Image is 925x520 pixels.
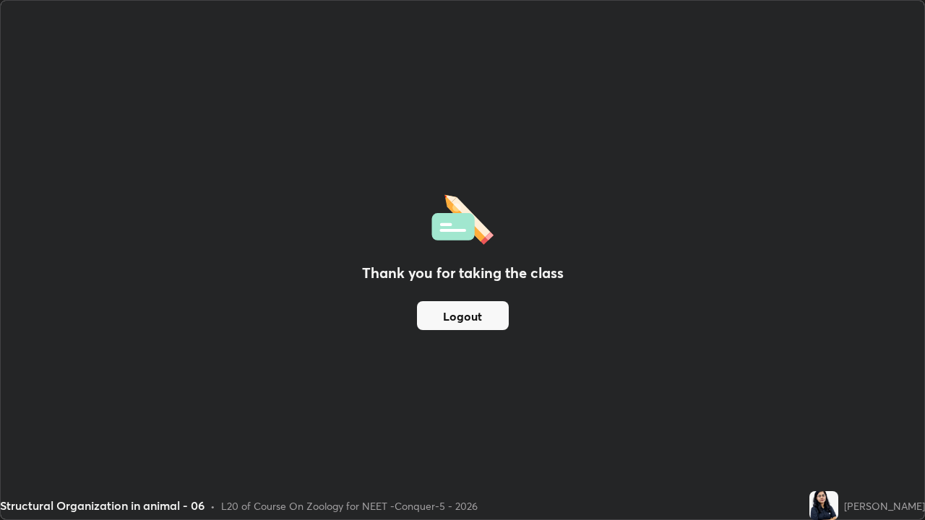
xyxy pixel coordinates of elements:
[221,498,478,513] div: L20 of Course On Zoology for NEET -Conquer-5 - 2026
[210,498,215,513] div: •
[809,491,838,520] img: c5c1c0953fab4165a3d8556d5a9fe923.jpg
[362,262,564,284] h2: Thank you for taking the class
[844,498,925,513] div: [PERSON_NAME]
[417,301,509,330] button: Logout
[431,190,494,245] img: offlineFeedback.1438e8b3.svg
